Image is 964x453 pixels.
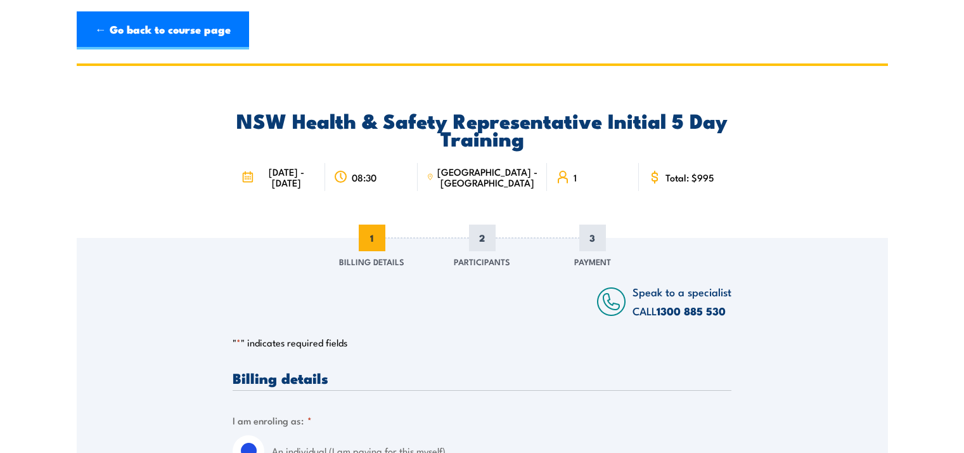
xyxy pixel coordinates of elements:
[359,225,385,251] span: 1
[633,284,731,318] span: Speak to a specialist CALL
[665,172,714,183] span: Total: $995
[233,336,731,349] p: " " indicates required fields
[233,111,731,147] h2: NSW Health & Safety Representative Initial 5 Day Training
[257,166,316,188] span: [DATE] - [DATE]
[574,255,611,268] span: Payment
[233,413,312,428] legend: I am enroling as:
[454,255,510,268] span: Participants
[579,225,606,251] span: 3
[77,11,249,49] a: ← Go back to course page
[437,166,538,188] span: [GEOGRAPHIC_DATA] - [GEOGRAPHIC_DATA]
[657,303,726,319] a: 1300 885 530
[352,172,376,183] span: 08:30
[469,225,496,251] span: 2
[574,172,577,183] span: 1
[233,371,731,385] h3: Billing details
[339,255,404,268] span: Billing Details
